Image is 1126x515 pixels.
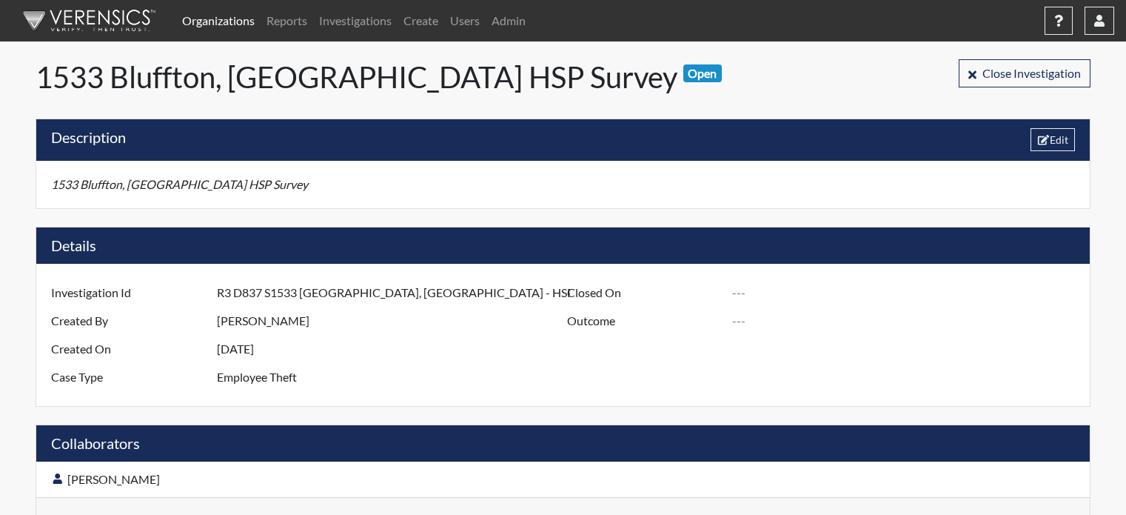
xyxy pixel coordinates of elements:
a: Investigations [313,6,398,36]
input: --- [732,279,1086,307]
h5: Collaborators [36,425,1090,462]
label: Investigation Id [40,279,217,307]
span: Close Investigation [982,66,1081,80]
a: Create [398,6,444,36]
label: Case Type [40,363,217,391]
label: Closed On [556,279,733,307]
input: --- [732,307,1086,335]
a: Users [444,6,486,36]
input: --- [217,363,571,391]
input: --- [217,335,571,363]
a: Admin [486,6,532,36]
input: --- [217,307,571,335]
li: [PERSON_NAME] [36,462,1090,497]
a: Organizations [176,6,261,36]
a: Reports [261,6,313,36]
label: Created On [40,335,217,363]
em: 1533 Bluffton, [GEOGRAPHIC_DATA] HSP Survey [51,177,308,191]
h5: Details [36,227,1090,264]
button: Edit [1031,128,1076,151]
h5: Description [51,128,126,151]
label: Created By [40,307,217,335]
button: Close Investigation [959,59,1090,87]
input: --- [217,279,571,307]
span: Open [683,64,722,82]
h1: 1533 Bluffton, [GEOGRAPHIC_DATA] HSP Survey [36,59,936,95]
label: Outcome [556,307,733,335]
